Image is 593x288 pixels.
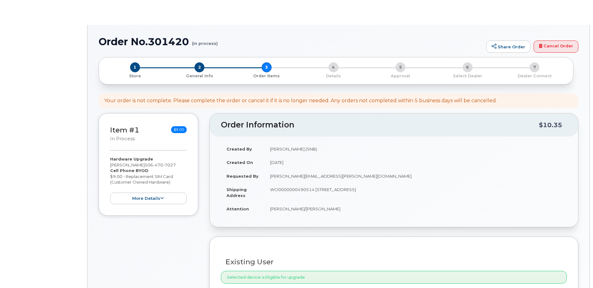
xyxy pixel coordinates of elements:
strong: Shipping Address [226,187,247,198]
td: [PERSON_NAME][EMAIL_ADDRESS][PERSON_NAME][DOMAIN_NAME] [264,169,567,183]
h1: Order No.301420 [99,36,483,47]
span: 1 [130,62,140,72]
a: 1 Store [104,72,166,79]
span: 506 [145,162,176,167]
div: $10.35 [539,119,562,131]
div: [PERSON_NAME] $9.00 - Replacement SIM Card (Customer Owned Hardware) [110,156,187,204]
span: 470 [153,162,163,167]
p: Store [106,73,163,79]
a: Cancel Order [534,41,578,53]
button: more details [110,193,187,204]
div: Your order is not complete. Please complete the order or cancel it if it is no longer needed. Any... [104,97,497,104]
a: Share Order [486,41,530,53]
strong: Created On [226,160,253,165]
td: [DATE] [264,156,567,169]
h2: Order Information [221,121,539,129]
a: Item #1 [110,126,139,134]
strong: Hardware Upgrade [110,156,153,161]
div: Selected device is Eligible for upgrade [221,271,567,284]
h3: Existing User [226,258,562,266]
span: 7027 [163,162,176,167]
a: 2 General Info [166,72,233,79]
strong: Attention [226,206,249,211]
p: General Info [168,73,230,79]
strong: Created By [226,146,252,151]
strong: Requested By [226,174,259,179]
small: (in process) [192,36,218,46]
strong: Cell Phone BYOD [110,168,148,173]
td: [PERSON_NAME]/[PERSON_NAME] [264,202,567,216]
span: $9.00 [171,126,187,133]
td: WO0000000490514 [STREET_ADDRESS] [264,183,567,202]
td: [PERSON_NAME] (SNB) [264,142,567,156]
small: in process [110,136,135,142]
span: 2 [194,62,204,72]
